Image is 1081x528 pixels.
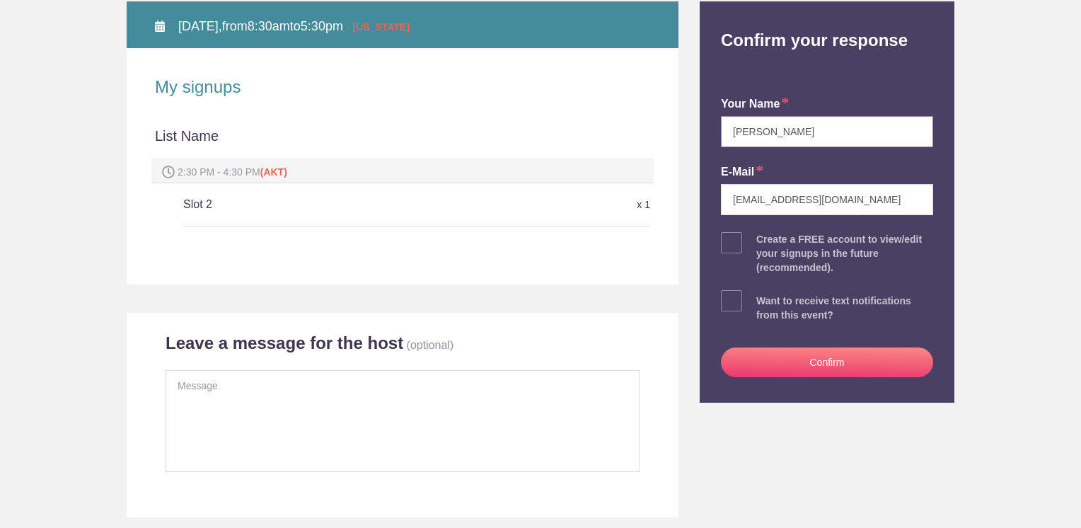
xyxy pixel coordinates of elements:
[248,19,290,33] span: 8:30am
[347,21,410,33] span: - [US_STATE]
[155,21,165,32] img: Calendar alt
[183,190,495,219] h5: Slot 2
[151,158,654,183] div: 2:30 PM - 4:30 PM
[260,166,287,178] span: (AKT)
[721,164,763,180] label: E-mail
[710,1,944,51] h2: Confirm your response
[155,126,650,159] div: List Name
[721,184,933,215] input: e.g. julie@gmail.com
[166,333,403,354] h2: Leave a message for the host
[178,19,410,33] span: from to
[721,348,933,377] button: Confirm
[178,19,222,33] span: [DATE],
[721,96,789,113] label: your name
[721,116,933,147] input: e.g. Julie Farrell
[407,339,454,351] p: (optional)
[162,166,175,178] img: Spot time
[495,193,650,217] div: x 1
[301,19,343,33] span: 5:30pm
[155,76,650,98] h2: My signups
[756,232,933,275] div: Create a FREE account to view/edit your signups in the future (recommended).
[756,294,933,322] div: Want to receive text notifications from this event?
